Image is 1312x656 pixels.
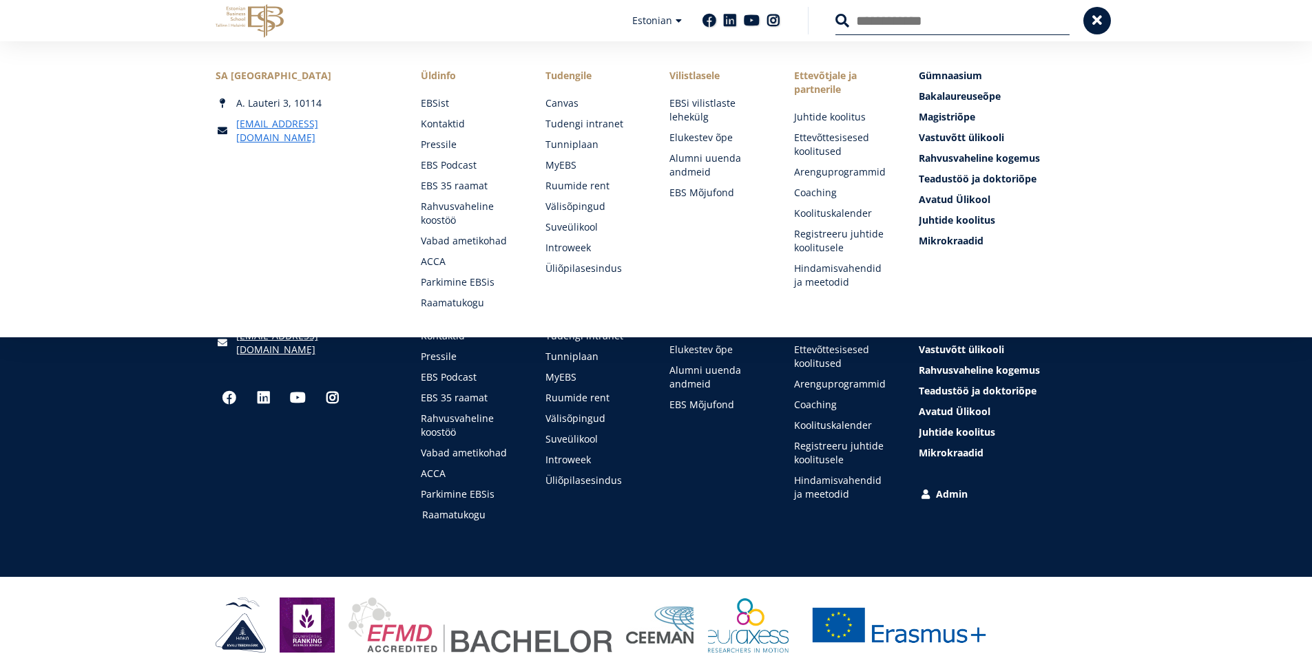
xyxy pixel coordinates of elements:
[236,329,393,357] a: [EMAIL_ADDRESS][DOMAIN_NAME]
[421,412,518,439] a: Rahvusvaheline koostöö
[919,151,1040,165] span: Rahvusvaheline kogemus
[919,89,1001,103] span: Bakalaureuseõpe
[669,131,767,145] a: Elukestev õpe
[545,96,643,110] a: Canvas
[545,474,643,487] a: Üliõpilasesindus
[421,234,518,248] a: Vabad ametikohad
[794,186,891,200] a: Coaching
[919,234,983,247] span: Mikrokraadid
[421,275,518,289] a: Parkimine EBSis
[421,117,518,131] a: Kontaktid
[919,487,1096,501] a: Admin
[919,425,1096,439] a: Juhtide koolitus
[319,384,346,412] a: Instagram
[545,350,643,363] a: Tunniplaan
[794,165,891,179] a: Arenguprogrammid
[919,193,990,206] span: Avatud Ülikool
[919,446,1096,460] a: Mikrokraadid
[794,262,891,289] a: Hindamisvahendid ja meetodid
[626,606,694,644] img: Ceeman
[669,398,767,412] a: EBS Mõjufond
[919,343,1096,357] a: Vastuvõtt ülikooli
[919,151,1096,165] a: Rahvusvaheline kogemus
[421,200,518,227] a: Rahvusvaheline koostöö
[545,220,643,234] a: Suveülikool
[919,172,1096,186] a: Teadustöö ja doktoriõpe
[545,200,643,213] a: Välisõpingud
[422,508,519,522] a: Raamatukogu
[919,405,1096,419] a: Avatud Ülikool
[702,14,716,28] a: Facebook
[669,96,767,124] a: EBSi vilistlaste lehekülg
[802,597,995,653] img: Erasmus+
[919,425,995,438] span: Juhtide koolitus
[794,343,891,370] a: Ettevõttesisesed koolitused
[794,419,891,432] a: Koolituskalender
[919,234,1096,248] a: Mikrokraadid
[421,467,518,480] a: ACCA
[421,138,518,151] a: Pressile
[794,474,891,501] a: Hindamisvahendid ja meetodid
[669,69,767,83] span: Vilistlasele
[421,255,518,268] a: ACCA
[794,69,891,96] span: Ettevõtjale ja partnerile
[348,597,612,653] img: EFMD
[545,432,643,446] a: Suveülikool
[669,151,767,179] a: Alumni uuenda andmeid
[723,14,737,28] a: Linkedin
[919,363,1040,377] span: Rahvusvaheline kogemus
[794,398,891,412] a: Coaching
[919,213,995,226] span: Juhtide koolitus
[545,179,643,193] a: Ruumide rent
[919,69,982,82] span: Gümnaasium
[421,158,518,172] a: EBS Podcast
[708,597,789,653] img: EURAXESS
[280,597,335,653] img: Eduniversal
[794,131,891,158] a: Ettevõttesisesed koolitused
[919,343,1004,356] span: Vastuvõtt ülikooli
[919,110,975,123] span: Magistriõpe
[421,179,518,193] a: EBS 35 raamat
[545,370,643,384] a: MyEBS
[669,363,767,391] a: Alumni uuenda andmeid
[794,110,891,124] a: Juhtide koolitus
[250,384,278,412] a: Linkedin
[284,384,312,412] a: Youtube
[794,377,891,391] a: Arenguprogrammid
[421,446,518,460] a: Vabad ametikohad
[216,96,393,110] div: A. Lauteri 3, 10114
[919,384,1096,398] a: Teadustöö ja doktoriõpe
[794,227,891,255] a: Registreeru juhtide koolitusele
[919,110,1096,124] a: Magistriõpe
[216,384,243,412] a: Facebook
[669,343,767,357] a: Elukestev õpe
[216,597,266,653] img: HAKA
[421,370,518,384] a: EBS Podcast
[919,446,983,459] span: Mikrokraadid
[545,391,643,405] a: Ruumide rent
[919,131,1004,144] span: Vastuvõtt ülikooli
[545,117,643,131] a: Tudengi intranet
[744,14,760,28] a: Youtube
[919,131,1096,145] a: Vastuvõtt ülikooli
[421,96,518,110] a: EBSist
[421,350,518,363] a: Pressile
[919,405,990,418] span: Avatud Ülikool
[919,69,1096,83] a: Gümnaasium
[421,391,518,405] a: EBS 35 raamat
[545,158,643,172] a: MyEBS
[545,138,643,151] a: Tunniplaan
[919,384,1037,397] span: Teadustöö ja doktoriõpe
[216,69,393,83] div: SA [GEOGRAPHIC_DATA]
[919,363,1096,377] a: Rahvusvaheline kogemus
[802,597,995,653] a: Erasmus +
[669,186,767,200] a: EBS Mõjufond
[919,213,1096,227] a: Juhtide koolitus
[794,207,891,220] a: Koolituskalender
[767,14,780,28] a: Instagram
[794,439,891,467] a: Registreeru juhtide koolitusele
